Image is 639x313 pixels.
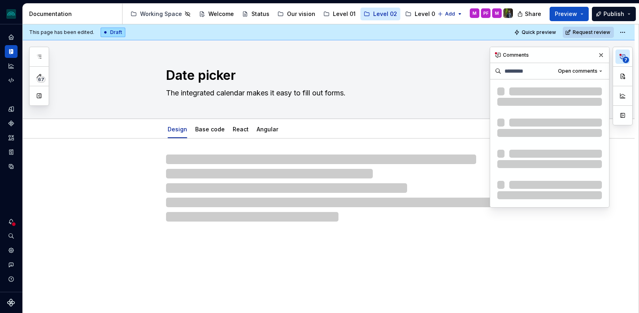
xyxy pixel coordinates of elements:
[603,10,624,18] span: Publish
[253,121,281,137] div: Angular
[6,9,16,19] img: 418c6d47-6da6-4103-8b13-b5999f8989a1.png
[196,8,237,20] a: Welcome
[555,10,577,18] span: Preview
[29,29,94,36] span: This page has been edited.
[127,6,433,22] div: Page tree
[164,66,509,85] textarea: Date picker
[415,10,439,18] div: Level 03
[229,121,252,137] div: React
[5,146,18,158] a: Storybook stories
[239,8,273,20] a: Status
[512,27,560,38] button: Quick preview
[445,11,455,17] span: Add
[373,10,397,18] div: Level 02
[5,45,18,58] a: Documentation
[251,10,269,18] div: Status
[127,8,194,20] a: Working Space
[320,8,359,20] a: Level 01
[550,7,589,21] button: Preview
[274,8,319,20] a: Our vision
[140,10,182,18] div: Working Space
[573,29,610,36] span: Request review
[287,10,315,18] div: Our vision
[563,27,614,38] button: Request review
[360,8,400,20] a: Level 02
[5,258,18,271] button: Contact support
[192,121,228,137] div: Base code
[29,10,119,18] div: Documentation
[5,74,18,87] a: Code automation
[164,87,509,99] textarea: The integrated calendar makes it easy to fill out forms.
[208,10,234,18] div: Welcome
[5,117,18,130] a: Components
[5,59,18,72] a: Analytics
[333,10,356,18] div: Level 01
[5,103,18,115] a: Design tokens
[5,160,18,173] a: Data sources
[168,126,187,133] a: Design
[5,244,18,257] a: Settings
[5,31,18,44] a: Home
[37,76,46,83] span: 67
[522,29,556,36] span: Quick preview
[5,215,18,228] button: Notifications
[513,7,546,21] button: Share
[164,121,190,137] div: Design
[5,230,18,242] button: Search ⌘K
[525,10,541,18] span: Share
[592,7,636,21] button: Publish
[195,126,225,133] a: Base code
[257,126,278,133] a: Angular
[503,8,513,18] img: Simon Désilets
[495,10,499,16] div: M
[483,10,489,16] div: PF
[402,8,442,20] a: Level 03
[473,10,477,16] div: M
[435,8,465,20] button: Add
[101,28,125,37] div: Draft
[233,126,249,133] a: React
[5,131,18,144] a: Assets
[7,299,15,307] svg: Supernova Logo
